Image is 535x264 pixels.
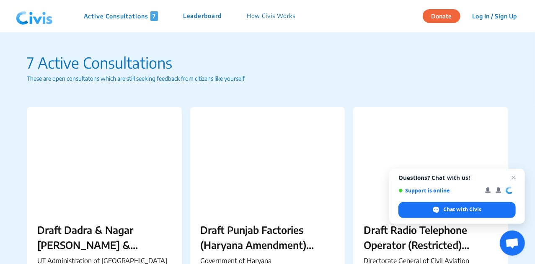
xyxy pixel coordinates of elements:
[364,222,498,252] p: Draft Radio Telephone Operator (Restricted) Certificate and License Rules 2025
[183,11,222,21] p: Leaderboard
[398,202,516,218] div: Chat with Civis
[247,11,296,21] p: How Civis Works
[509,173,519,183] span: Close chat
[150,11,158,21] span: 7
[27,74,508,83] p: These are open consultatons which are still seeking feedback from citizens like yourself
[467,10,522,23] button: Log In / Sign Up
[84,11,158,21] p: Active Consultations
[423,9,460,23] button: Donate
[37,222,171,252] p: Draft Dadra & Nagar [PERSON_NAME] & [PERSON_NAME] & Diu [PERSON_NAME] (Amendment of Provisons) Re...
[27,51,508,74] p: 7 Active Consultations
[201,222,335,252] p: Draft Punjab Factories (Haryana Amendment) Rules, 2025
[13,4,56,29] img: navlogo.png
[423,11,467,20] a: Donate
[443,206,481,213] span: Chat with Civis
[500,231,525,256] div: Open chat
[398,174,516,181] span: Questions? Chat with us!
[398,187,479,194] span: Support is online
